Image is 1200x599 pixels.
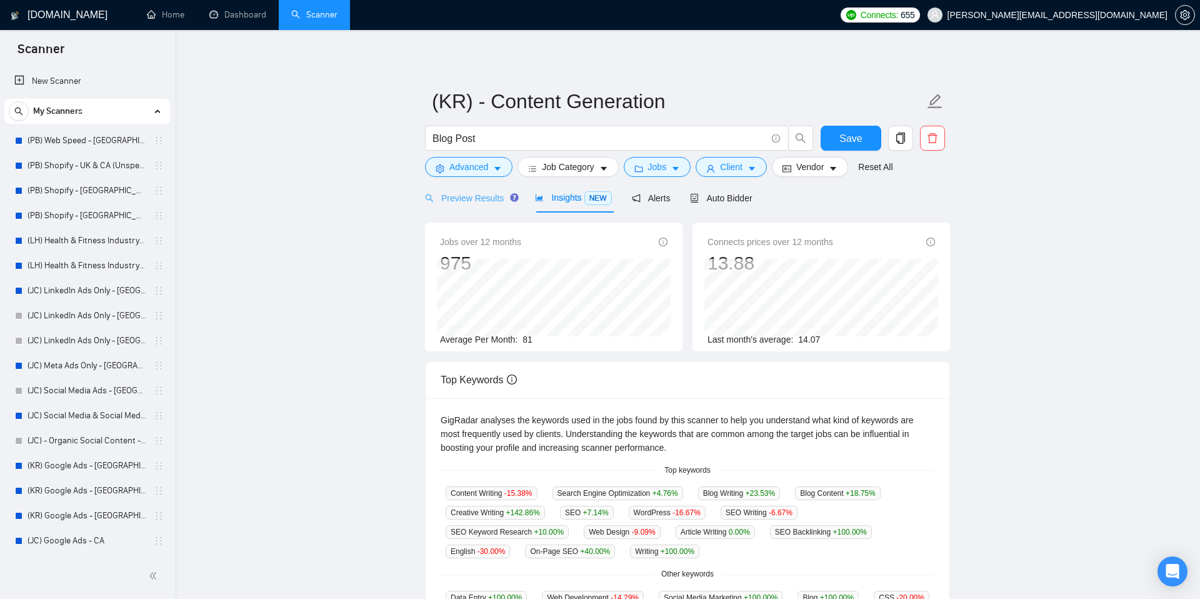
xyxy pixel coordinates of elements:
span: holder [154,361,164,371]
span: English [446,545,510,558]
span: Content Writing [446,486,537,500]
span: 655 [901,8,914,22]
span: Advanced [449,160,488,174]
span: 81 [522,335,532,345]
span: holder [154,436,164,446]
a: New Scanner [14,69,160,94]
span: Creative Writing [446,506,545,520]
span: -30.00 % [477,547,506,556]
input: Search Freelance Jobs... [432,131,766,146]
span: SEO Keyword Research [446,525,569,539]
span: holder [154,286,164,296]
span: Average Per Month: [440,335,517,345]
span: user [706,164,715,173]
span: -15.38 % [504,489,532,498]
input: Scanner name... [432,86,924,117]
span: holder [154,236,164,246]
span: Web Design [584,525,661,539]
span: Blog Content [795,486,880,500]
span: +4.76 % [652,489,678,498]
span: double-left [149,570,161,582]
button: barsJob Categorycaret-down [517,157,618,177]
span: search [789,133,812,144]
span: holder [154,161,164,171]
a: (JC) Social Media & Social Media Manager - [GEOGRAPHIC_DATA](HR $50) [27,403,146,428]
span: +100.00 % [833,528,867,536]
div: 13.88 [707,251,833,275]
span: WordPress [629,506,706,520]
button: copy [888,126,913,151]
span: 0.00 % [729,528,750,536]
a: (KR) Google Ads - [GEOGRAPHIC_DATA] - $65/hr+ & $250+ [27,478,146,503]
li: New Scanner [4,69,170,94]
span: +10.00 % [534,528,564,536]
a: (LH) Health & Fitness Industry - [GEOGRAPHIC_DATA], Marketing - $75/hr+ & Unsp [27,253,146,278]
span: idcard [782,164,791,173]
div: 975 [440,251,521,275]
span: holder [154,186,164,196]
span: bars [528,164,537,173]
span: caret-down [829,164,837,173]
span: +40.00 % [580,547,610,556]
a: (PB) Shopify - [GEOGRAPHIC_DATA] (FR$1,500+ & Unsp.) [27,203,146,228]
a: Reset All [858,160,892,174]
span: SEO [560,506,614,520]
span: search [425,194,434,203]
span: robot [690,194,699,203]
span: Client [720,160,742,174]
span: info-circle [926,238,935,246]
span: delete [921,133,944,144]
span: caret-down [599,164,608,173]
span: My Scanners [33,99,82,124]
span: Scanner [7,40,74,66]
button: userClientcaret-down [696,157,767,177]
span: holder [154,311,164,321]
a: (JC) Google Ads - CA [27,528,146,553]
a: setting [1175,10,1195,20]
button: idcardVendorcaret-down [772,157,848,177]
span: +23.53 % [746,489,776,498]
span: notification [632,194,641,203]
button: delete [920,126,945,151]
span: +18.75 % [846,489,876,498]
span: holder [154,336,164,346]
span: copy [889,133,912,144]
span: Preview Results [425,193,515,203]
a: homeHome [147,9,184,20]
span: +100.00 % [661,547,694,556]
span: user [931,11,939,19]
a: (JC) Social Media Ads - [GEOGRAPHIC_DATA] (HR $50) [27,378,146,403]
span: On-Page SEO [525,545,615,558]
span: holder [154,136,164,146]
span: caret-down [747,164,756,173]
span: holder [154,211,164,221]
span: Alerts [632,193,671,203]
span: Search Engine Optimization [552,486,683,500]
a: (KR) Google Ads - [GEOGRAPHIC_DATA] - $30-$64/hr [27,453,146,478]
span: NEW [584,191,612,205]
span: Last month's average: [707,335,793,345]
a: (JC) - Organic Social Content - [GEOGRAPHIC_DATA] ($50HR, Unsp.) [27,428,146,453]
span: Top keywords [657,465,717,476]
span: Blog Writing [698,486,781,500]
span: caret-down [493,164,502,173]
span: caret-down [671,164,680,173]
a: (PB) Shopify - [GEOGRAPHIC_DATA] ($30hr+) [27,178,146,203]
button: setting [1175,5,1195,25]
span: Connects prices over 12 months [707,235,833,249]
span: Auto Bidder [690,193,752,203]
span: Jobs over 12 months [440,235,521,249]
span: holder [154,411,164,421]
span: Vendor [796,160,824,174]
a: (JC) LinkedIn Ads Only - [GEOGRAPHIC_DATA] (FR $500 +Unsp.) [27,303,146,328]
button: folderJobscaret-down [624,157,691,177]
span: edit [927,93,943,109]
a: (JC) LinkedIn Ads Only - [GEOGRAPHIC_DATA] (HR $50-$100) [27,328,146,353]
a: (LH) Health & Fitness Industry - [GEOGRAPHIC_DATA] - $30/hr+ [27,228,146,253]
a: (PB) Shopify - UK & CA (Unspecified) [27,153,146,178]
a: (JC) Meta Ads Only - [GEOGRAPHIC_DATA] - HR($50 + Unsp.) [27,353,146,378]
span: holder [154,486,164,496]
span: Article Writing [676,525,755,539]
button: search [9,101,29,121]
span: setting [436,164,444,173]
